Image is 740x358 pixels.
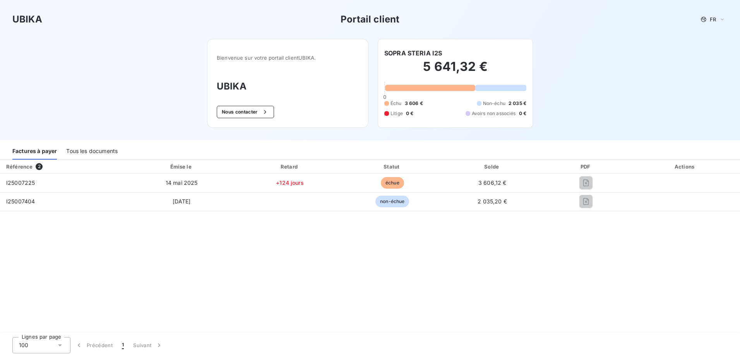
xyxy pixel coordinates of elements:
span: Litige [391,110,403,117]
button: Suivant [128,337,168,353]
span: 1 [122,341,124,349]
span: 0 € [519,110,526,117]
button: 1 [117,337,128,353]
span: Échu [391,100,402,107]
div: Émise le [127,163,236,170]
span: Bienvenue sur votre portail client UBIKA . [217,55,359,61]
h3: UBIKA [217,79,359,93]
span: 3 606 € [405,100,423,107]
span: Avoirs non associés [472,110,516,117]
span: 14 mai 2025 [166,179,198,186]
h2: 5 641,32 € [384,59,526,82]
span: échue [381,177,404,189]
div: Retard [240,163,340,170]
div: PDF [543,163,629,170]
h6: SOPRA STERIA I2S [384,48,442,58]
h3: Portail client [341,12,399,26]
h3: UBIKA [12,12,42,26]
span: 0 [383,94,386,100]
span: 2 035,20 € [478,198,507,205]
div: Référence [6,164,33,170]
button: Précédent [70,337,117,353]
span: 2 035 € [509,100,526,107]
span: +124 jours [276,179,304,186]
span: FR [710,16,716,22]
span: non-échue [375,196,409,207]
button: Nous contacter [217,106,274,118]
span: 100 [19,341,28,349]
span: 0 € [406,110,413,117]
span: Non-échu [483,100,505,107]
span: [DATE] [173,198,191,205]
span: I25007404 [6,198,35,205]
div: Solde [445,163,540,170]
span: I25007225 [6,179,35,186]
span: 2 [36,163,43,170]
div: Tous les documents [66,143,118,160]
span: 3 606,12 € [478,179,507,186]
div: Statut [343,163,442,170]
div: Actions [632,163,738,170]
div: Factures à payer [12,143,57,160]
